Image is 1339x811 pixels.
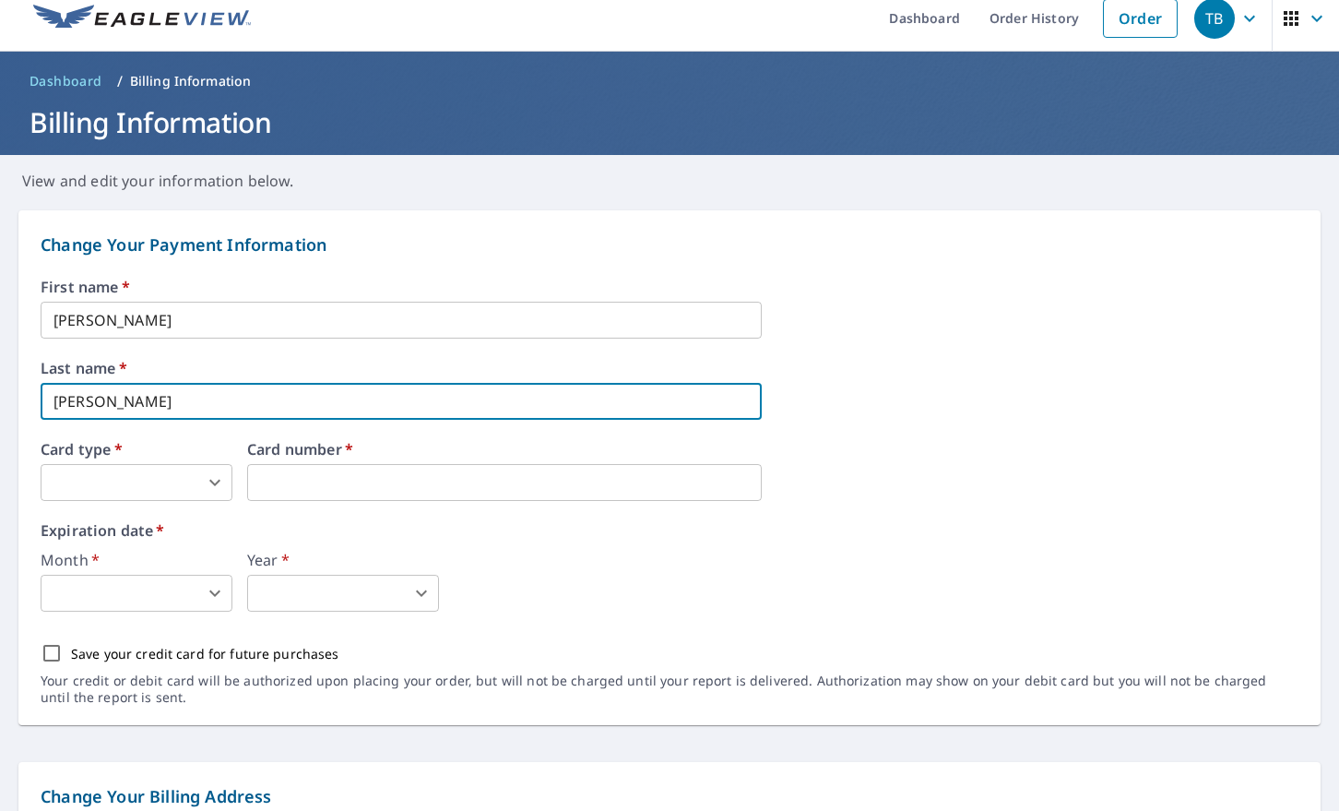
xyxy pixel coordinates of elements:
label: Expiration date [41,523,1298,538]
p: Save your credit card for future purchases [71,644,339,663]
span: Dashboard [30,72,102,90]
label: First name [41,280,1298,294]
img: EV Logo [33,5,251,32]
p: Billing Information [130,72,252,90]
div: ​ [247,575,439,612]
label: Last name [41,361,1298,376]
a: Dashboard [22,66,110,96]
label: Year [247,553,439,567]
div: ​ [41,575,232,612]
p: Change Your Payment Information [41,233,1298,257]
label: Month [41,553,232,567]
p: Your credit or debit card will be authorized upon placing your order, but will not be charged unt... [41,673,1298,706]
p: Change Your Billing Address [41,784,1298,809]
iframe: secure payment field [247,464,762,501]
nav: breadcrumb [22,66,1317,96]
div: ​ [41,464,232,501]
h1: Billing Information [22,103,1317,141]
li: / [117,70,123,92]
label: Card number [247,442,762,457]
label: Card type [41,442,232,457]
